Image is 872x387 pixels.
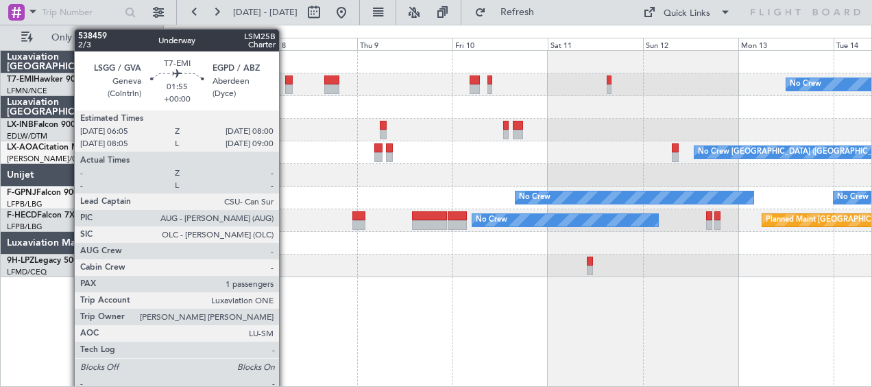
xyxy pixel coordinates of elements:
[7,257,78,265] a: 9H-LPZLegacy 500
[7,189,36,197] span: F-GPNJ
[548,38,643,50] div: Sat 11
[837,187,869,208] div: No Crew
[636,1,738,23] button: Quick Links
[7,267,47,277] a: LFMD/CEQ
[489,8,546,17] span: Refresh
[7,211,37,220] span: F-HECD
[7,131,47,141] a: EDLW/DTM
[357,38,452,50] div: Thu 9
[7,75,34,84] span: T7-EMI
[7,121,115,129] a: LX-INBFalcon 900EX EASy II
[7,143,105,152] a: LX-AOACitation Mustang
[7,211,75,220] a: F-HECDFalcon 7X
[519,187,550,208] div: No Crew
[7,86,47,96] a: LFMN/NCE
[15,27,149,49] button: Only With Activity
[7,143,38,152] span: LX-AOA
[7,189,88,197] a: F-GPNJFalcon 900EX
[476,210,507,231] div: No Crew
[42,2,121,23] input: Trip Number
[7,121,34,129] span: LX-INB
[664,7,710,21] div: Quick Links
[7,75,90,84] a: T7-EMIHawker 900XP
[7,154,88,164] a: [PERSON_NAME]/QSA
[36,33,145,43] span: Only With Activity
[7,222,43,232] a: LFPB/LBG
[233,6,298,19] span: [DATE] - [DATE]
[7,257,34,265] span: 9H-LPZ
[193,255,356,276] div: Unplanned Maint Nice ([GEOGRAPHIC_DATA])
[738,38,834,50] div: Mon 13
[166,27,189,39] div: [DATE]
[452,38,548,50] div: Fri 10
[261,38,356,50] div: Wed 8
[166,38,261,50] div: Tue 7
[790,74,821,95] div: No Crew
[7,199,43,209] a: LFPB/LBG
[468,1,550,23] button: Refresh
[643,38,738,50] div: Sun 12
